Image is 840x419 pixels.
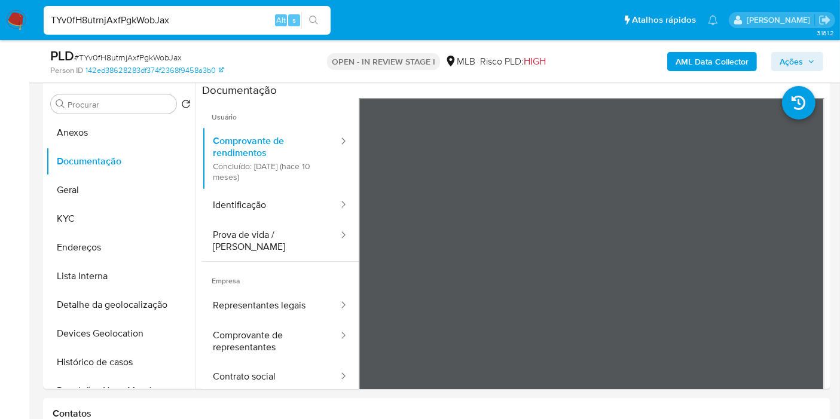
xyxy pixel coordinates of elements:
button: Devices Geolocation [46,319,196,348]
p: leticia.merlin@mercadolivre.com [747,14,814,26]
b: Person ID [50,65,83,76]
button: Documentação [46,147,196,176]
span: 3.161.2 [817,28,834,38]
span: # TYv0fH8utrnjAxfPgkWobJax [74,51,182,63]
button: Retornar ao pedido padrão [181,99,191,112]
button: Detalhe da geolocalização [46,290,196,319]
button: Geral [46,176,196,204]
button: KYC [46,204,196,233]
button: AML Data Collector [667,52,757,71]
a: Sair [818,14,831,26]
span: s [292,14,296,26]
a: 142ed38628283df374f2368f9458a3b0 [85,65,224,76]
button: Ações [771,52,823,71]
button: search-icon [301,12,326,29]
span: Alt [276,14,286,26]
p: OPEN - IN REVIEW STAGE I [327,53,440,70]
button: Procurar [56,99,65,109]
b: AML Data Collector [676,52,749,71]
span: HIGH [524,54,546,68]
button: Histórico de casos [46,348,196,377]
button: Anexos [46,118,196,147]
input: Procurar [68,99,172,110]
button: Restrições Novo Mundo [46,377,196,405]
b: PLD [50,46,74,65]
span: Risco PLD: [480,55,546,68]
div: MLB [445,55,475,68]
button: Endereços [46,233,196,262]
span: Ações [780,52,803,71]
input: Pesquise usuários ou casos... [44,13,331,28]
span: Atalhos rápidos [632,14,696,26]
a: Notificações [708,15,718,25]
button: Lista Interna [46,262,196,290]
